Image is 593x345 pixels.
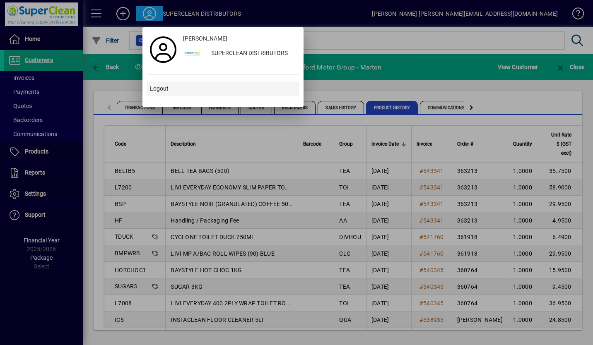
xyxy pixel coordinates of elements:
button: SUPERCLEAN DISTRIBUTORS [180,46,299,61]
div: SUPERCLEAN DISTRIBUTORS [205,46,299,61]
span: [PERSON_NAME] [183,34,227,43]
button: Logout [147,81,299,96]
span: Logout [150,84,169,93]
a: [PERSON_NAME] [180,31,299,46]
a: Profile [147,42,180,57]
